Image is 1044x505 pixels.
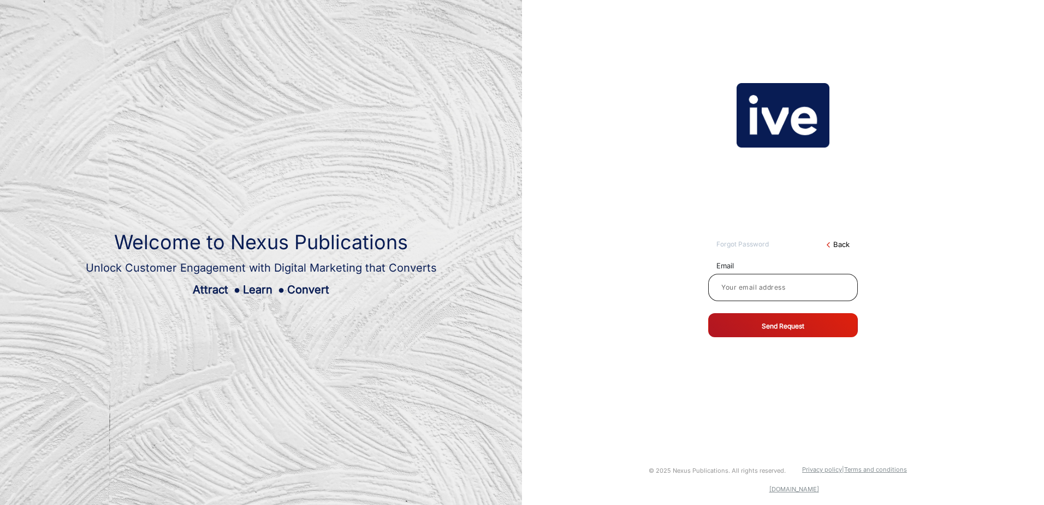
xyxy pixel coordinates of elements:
[708,313,858,337] button: Send Request
[86,260,437,276] div: Unlock Customer Engagement with Digital Marketing that Converts
[649,467,786,474] small: © 2025 Nexus Publications. All rights reserved.
[827,242,833,248] mat-icon: arrow_back_ios
[278,283,284,296] span: ●
[86,281,437,298] div: Attract Learn Convert
[802,466,842,473] a: Privacy policy
[234,283,240,296] span: ●
[769,485,819,493] a: [DOMAIN_NAME]
[844,466,907,473] a: Terms and conditions
[737,83,829,148] img: vmg-logo
[708,239,783,251] div: Forgot Password
[833,239,850,251] a: Back
[717,281,849,294] input: Your email address
[86,231,437,254] h1: Welcome to Nexus Publications
[842,466,844,473] a: |
[708,261,858,272] mat-label: Email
